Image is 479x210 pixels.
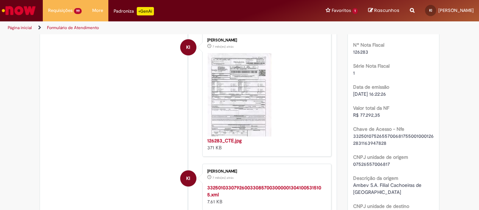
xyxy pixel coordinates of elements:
[429,8,432,13] span: KI
[353,133,434,146] span: 33250107526557006817550010001262831163947828
[353,105,389,111] b: Valor total da NF
[353,175,398,181] b: Descrição da origem
[114,7,154,15] div: Padroniza
[180,39,196,55] div: Ketty Ivankio
[353,112,380,118] span: R$ 77.292,35
[186,39,190,56] span: KI
[353,91,386,97] span: [DATE] 16:22:26
[207,184,321,198] a: 33250103307926003308570030000013041005315105.xml
[47,25,99,31] a: Formulário de Atendimento
[353,49,368,55] span: 126283
[368,7,399,14] a: Rascunhos
[353,70,355,76] span: 1
[353,63,390,69] b: Série Nota Fiscal
[353,203,409,209] b: CNPJ unidade de destino
[212,176,234,180] span: 7 mês(es) atrás
[352,8,358,14] span: 1
[353,182,423,195] span: Ambev S.A. Filial Cachoeiras de [GEOGRAPHIC_DATA]
[92,7,103,14] span: More
[1,4,37,18] img: ServiceNow
[353,126,404,132] b: Chave de Acesso - Nfe
[137,7,154,15] p: +GenAi
[212,45,234,49] span: 7 mês(es) atrás
[207,137,242,144] a: 126283_CTE.jpg
[207,137,324,151] div: 371 KB
[353,161,390,167] span: 07526557006817
[353,84,389,90] b: Data de emissão
[353,154,408,160] b: CNPJ unidade de origem
[353,42,384,48] b: Nº Nota Fiscal
[180,170,196,187] div: Ketty Ivankio
[207,169,324,174] div: [PERSON_NAME]
[374,7,399,14] span: Rascunhos
[212,45,234,49] time: 30/01/2025 11:46:23
[212,176,234,180] time: 30/01/2025 11:46:13
[48,7,73,14] span: Requisições
[5,21,314,34] ul: Trilhas de página
[74,8,82,14] span: 99
[207,184,324,205] div: 7.61 KB
[186,170,190,187] span: KI
[438,7,474,13] span: [PERSON_NAME]
[207,38,324,42] div: [PERSON_NAME]
[8,25,32,31] a: Página inicial
[332,7,351,14] span: Favoritos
